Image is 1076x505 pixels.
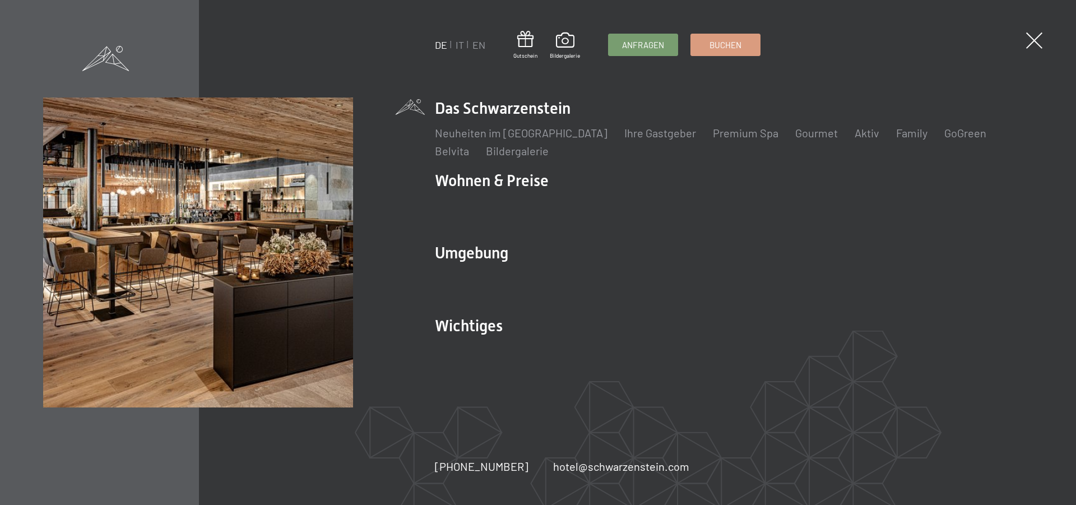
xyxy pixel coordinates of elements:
a: Premium Spa [713,126,778,140]
a: Bildergalerie [486,144,549,157]
a: hotel@schwarzenstein.com [553,458,689,474]
span: Bildergalerie [550,52,580,59]
a: EN [472,39,485,51]
a: Buchen [691,34,760,55]
a: GoGreen [944,126,986,140]
a: Belvita [435,144,469,157]
span: [PHONE_NUMBER] [435,460,528,473]
a: Bildergalerie [550,33,580,59]
a: Anfragen [609,34,678,55]
img: Wellnesshotel Südtirol SCHWARZENSTEIN - Wellnessurlaub in den Alpen, Wandern und Wellness [43,98,353,407]
span: Anfragen [622,39,664,51]
a: Neuheiten im [GEOGRAPHIC_DATA] [435,126,607,140]
span: Buchen [709,39,741,51]
a: Gutschein [513,31,537,59]
a: Ihre Gastgeber [624,126,696,140]
a: DE [435,39,447,51]
a: Gourmet [795,126,838,140]
a: Family [896,126,927,140]
a: IT [456,39,464,51]
a: [PHONE_NUMBER] [435,458,528,474]
span: Gutschein [513,52,537,59]
a: Aktiv [855,126,879,140]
